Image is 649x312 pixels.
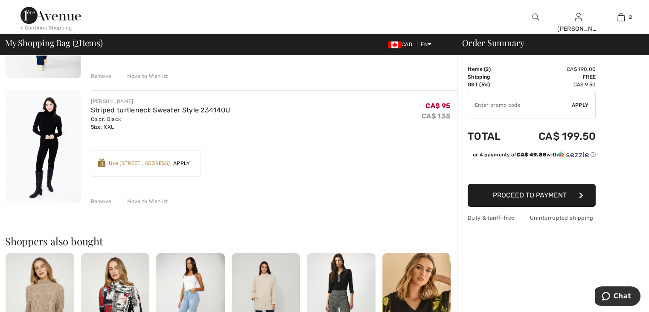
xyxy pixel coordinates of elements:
[388,41,416,47] span: CAD
[468,81,515,88] td: GST (5%)
[20,24,72,32] div: < Continue Shopping
[5,236,457,246] h2: Shoppers also bought
[473,151,596,159] div: or 4 payments of with
[20,7,81,24] img: 1ère Avenue
[617,12,625,22] img: My Bag
[572,101,589,109] span: Apply
[532,12,539,22] img: search the website
[558,151,589,159] img: Sezzle
[468,214,596,222] div: Duty & tariff-free | Uninterrupted shipping
[575,12,582,22] img: My Info
[468,122,515,151] td: Total
[422,112,450,120] s: CA$ 135
[388,41,402,48] img: Canadian Dollar
[5,90,81,203] img: Striped turtleneck Sweater Style 234140U
[98,159,106,167] img: Reward-Logo.svg
[468,92,572,118] input: Promo code
[170,159,194,167] span: Apply
[468,184,596,207] button: Proceed to Payment
[516,152,547,158] span: CA$ 49.88
[515,81,596,88] td: CA$ 9.50
[515,122,596,151] td: CA$ 199.50
[109,159,170,167] div: Use [STREET_ADDRESS]
[493,191,567,199] span: Proceed to Payment
[515,65,596,73] td: CA$ 190.00
[468,151,596,162] div: or 4 payments ofCA$ 49.88withSezzle Click to learn more about Sezzle
[421,41,431,47] span: EN
[425,102,450,110] span: CA$ 95
[120,72,169,80] div: Move to Wishlist
[452,38,644,47] div: Order Summary
[557,24,599,33] div: [PERSON_NAME]
[91,72,112,80] div: Remove
[91,97,230,105] div: [PERSON_NAME]
[600,12,642,22] a: 2
[5,38,103,47] span: My Shopping Bag ( Items)
[468,65,515,73] td: Items ( )
[486,66,489,72] span: 2
[75,36,79,47] span: 2
[575,13,582,21] a: Sign In
[515,73,596,81] td: Free
[91,115,230,131] div: Color: Black Size: XXL
[120,197,169,205] div: Move to Wishlist
[468,162,596,181] iframe: PayPal-paypal
[91,197,112,205] div: Remove
[595,286,640,308] iframe: Opens a widget where you can chat to one of our agents
[468,73,515,81] td: Shipping
[629,13,632,21] span: 2
[91,106,230,114] a: Striped turtleneck Sweater Style 234140U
